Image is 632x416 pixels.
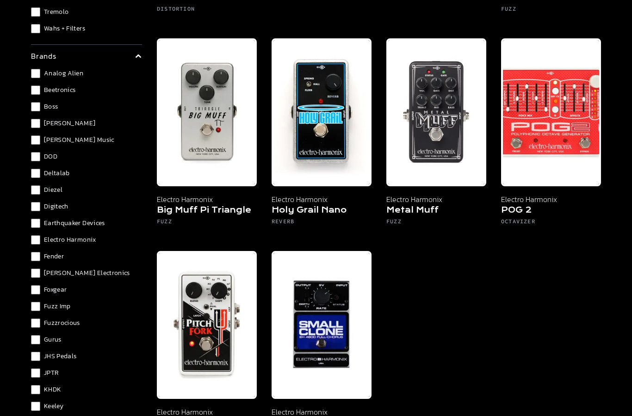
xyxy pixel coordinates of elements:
[31,335,40,344] input: Gurus
[44,318,80,328] span: Fuzzrocious
[157,5,257,16] h6: Distortion
[44,285,67,294] span: Foxgear
[31,302,40,311] input: Fuzz Imp
[501,194,601,205] p: Electro Harmonix
[44,119,96,128] span: [PERSON_NAME]
[31,385,40,394] input: KHDK
[44,235,96,245] span: Electro Harmonix
[501,218,601,229] h6: Octavizer
[31,169,40,178] input: Deltalab
[44,402,63,411] span: Keeley
[272,218,372,229] h6: Reverb
[386,218,486,229] h6: Fuzz
[157,205,257,218] h5: Big Muff Pi Triangle
[31,318,40,328] input: Fuzzrocious
[31,50,56,61] p: brands
[44,185,62,195] span: Diezel
[44,24,85,33] span: Wahs + Filters
[386,205,486,218] h5: Metal Muff
[386,194,486,205] p: Electro Harmonix
[44,7,68,17] span: Tremolo
[157,194,257,205] p: Electro Harmonix
[157,218,257,229] h6: Fuzz
[31,185,40,195] input: Diezel
[31,368,40,378] input: JPTR
[31,69,40,78] input: Analog Alien
[272,205,372,218] h5: Holy Grail Nano
[44,219,105,228] span: Earthquaker Devices
[44,335,62,344] span: Gurus
[31,285,40,294] input: Foxgear
[44,169,70,178] span: Deltalab
[272,251,372,399] img: Electro Harmonix Small Clone
[44,152,57,161] span: DOD
[501,38,601,186] img: Electro Harmonix POG 2
[31,86,40,95] input: Beetronics
[157,251,257,399] img: Electro Harmonix Pitch Fork
[31,252,40,261] input: Fender
[31,402,40,411] input: Keeley
[272,38,372,186] img: Electro-Harmonix Holy Grail Nano
[31,24,40,33] input: Wahs + Filters
[386,38,486,186] img: Electro Harmonix Metal Muff
[31,135,40,145] input: [PERSON_NAME] Music
[31,152,40,161] input: DOD
[44,368,58,378] span: JPTR
[31,219,40,228] input: Earthquaker Devices
[44,385,61,394] span: KHDK
[31,235,40,245] input: Electro Harmonix
[31,102,40,111] input: Boss
[31,352,40,361] input: JHS Pedals
[31,7,40,17] input: Tremolo
[44,252,64,261] span: Fender
[44,135,114,145] span: [PERSON_NAME] Music
[44,69,83,78] span: Analog Alien
[157,38,257,236] a: Electro Harmonix Big Muff Pi Triangle Electro Harmonix Big Muff Pi Triangle Fuzz
[501,38,601,236] a: Electro Harmonix POG 2 Electro Harmonix POG 2 Octavizer
[157,38,257,186] img: Electro Harmonix Big Muff Pi Triangle
[31,50,142,61] summary: brands
[501,205,601,218] h5: POG 2
[44,102,58,111] span: Boss
[44,302,71,311] span: Fuzz Imp
[44,86,76,95] span: Beetronics
[272,194,372,205] p: Electro Harmonix
[31,119,40,128] input: [PERSON_NAME]
[44,269,130,278] span: [PERSON_NAME] Electronics
[44,202,68,211] span: Digitech
[44,352,77,361] span: JHS Pedals
[31,202,40,211] input: Digitech
[386,38,486,236] a: Electro Harmonix Metal Muff Electro Harmonix Metal Muff Fuzz
[31,269,40,278] input: [PERSON_NAME] Electronics
[272,38,372,236] a: Electro-Harmonix Holy Grail Nano Electro Harmonix Holy Grail Nano Reverb
[501,5,601,16] h6: Fuzz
